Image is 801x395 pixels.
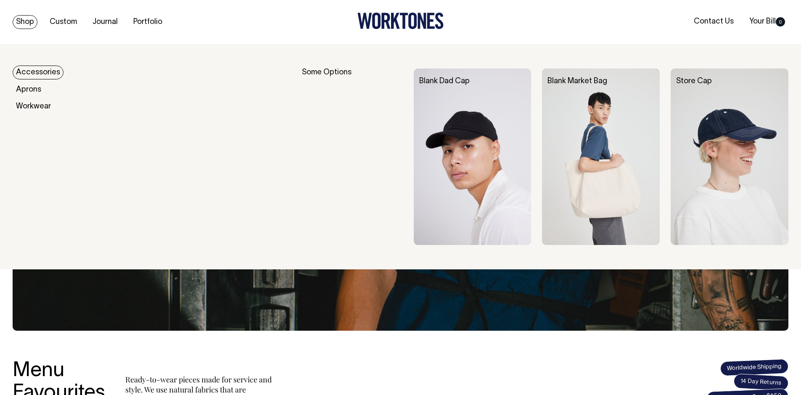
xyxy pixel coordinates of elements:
[13,15,37,29] a: Shop
[776,17,785,26] span: 0
[13,66,63,79] a: Accessories
[676,78,712,85] a: Store Cap
[302,68,403,245] div: Some Options
[733,374,789,391] span: 14 Day Returns
[130,15,166,29] a: Portfolio
[13,83,45,97] a: Aprons
[13,100,54,113] a: Workwear
[89,15,121,29] a: Journal
[690,15,737,29] a: Contact Us
[46,15,80,29] a: Custom
[547,78,607,85] a: Blank Market Bag
[542,68,660,245] img: Blank Market Bag
[671,68,788,245] img: Store Cap
[419,78,470,85] a: Blank Dad Cap
[720,358,788,376] span: Worldwide Shipping
[746,15,788,29] a: Your Bill0
[414,68,531,245] img: Blank Dad Cap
